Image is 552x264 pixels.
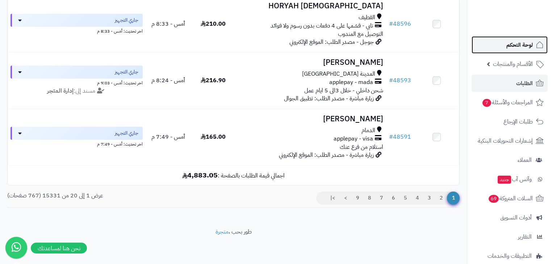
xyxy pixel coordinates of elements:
[518,155,532,165] span: العملاء
[518,232,532,242] span: التقارير
[216,227,229,236] a: متجرة
[389,76,393,85] span: #
[284,94,374,103] span: زيارة مباشرة - مصدر الطلب: تطبيق الجوال
[338,30,383,38] span: التوصيل مع المندوب
[472,113,548,130] a: طلبات الإرجاع
[326,192,340,205] a: >|
[389,76,411,85] a: #48593
[239,58,383,67] h3: [PERSON_NAME]
[435,192,447,205] a: 2
[151,20,185,28] span: أمس - 8:33 م
[201,133,226,141] span: 165.00
[488,193,533,204] span: السلات المتروكة
[389,20,393,28] span: #
[201,20,226,28] span: 210.00
[472,94,548,111] a: المراجعات والأسئلة7
[472,228,548,246] a: التقارير
[472,151,548,169] a: العملاء
[500,213,532,223] span: أدوات التسويق
[423,192,435,205] a: 3
[8,165,459,185] td: اجمالي قيمة الطلبات بالصفحة :
[11,140,143,147] div: اخر تحديث: أمس - 7:49 م
[503,20,545,35] img: logo-2.png
[11,79,143,86] div: اخر تحديث: أمس - 9:03 م
[329,78,373,87] span: applepay - mada
[151,133,185,141] span: أمس - 7:49 م
[2,192,234,200] div: عرض 1 إلى 20 من 15331 (767 صفحات)
[497,174,532,184] span: وآتس آب
[506,40,533,50] span: لوحة التحكم
[389,133,411,141] a: #48591
[279,151,374,159] span: زيارة مباشرة - مصدر الطلب: الموقع الإلكتروني
[478,136,533,146] span: إشعارات التحويلات البنكية
[289,38,374,46] span: جوجل - مصدر الطلب: الموقع الإلكتروني
[472,190,548,207] a: السلات المتروكة69
[516,78,533,88] span: الطلبات
[115,17,138,24] span: جاري التجهيز
[115,130,138,137] span: جاري التجهيز
[302,70,375,78] span: المدينة [GEOGRAPHIC_DATA]
[201,76,226,85] span: 216.90
[339,192,352,205] a: >
[488,251,532,261] span: التطبيقات والخدمات
[271,22,373,30] span: تابي - قسّمها على 4 دفعات بدون رسوم ولا فوائد
[389,133,393,141] span: #
[340,143,383,151] span: استلام من فرع عنك
[447,192,460,205] span: 1
[472,132,548,150] a: إشعارات التحويلات البنكية
[472,75,548,92] a: الطلبات
[115,68,138,76] span: جاري التجهيز
[399,192,411,205] a: 5
[363,192,376,205] a: 8
[482,97,533,108] span: المراجعات والأسئلة
[498,176,511,184] span: جديد
[182,169,218,180] b: 4,883.05
[11,27,143,34] div: اخر تحديث: أمس - 8:33 م
[304,86,383,95] span: شحن داخلي - خلال 3الى 5 ايام عمل
[503,117,533,127] span: طلبات الإرجاع
[493,59,533,69] span: الأقسام والمنتجات
[472,171,548,188] a: وآتس آبجديد
[151,76,185,85] span: أمس - 8:24 م
[351,192,364,205] a: 9
[334,135,373,143] span: applepay - visa
[472,209,548,226] a: أدوات التسويق
[375,192,388,205] a: 7
[482,99,491,107] span: 7
[387,192,400,205] a: 6
[239,115,383,123] h3: [PERSON_NAME]
[389,20,411,28] a: #48596
[47,87,74,95] strong: إدارة المتجر
[359,13,375,22] span: القطيف
[361,126,375,135] span: الدمام
[489,195,499,203] span: 69
[472,36,548,54] a: لوحة التحكم
[239,2,383,10] h3: HORYAH [DEMOGRAPHIC_DATA]
[411,192,423,205] a: 4
[5,87,148,95] div: مسند إلى:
